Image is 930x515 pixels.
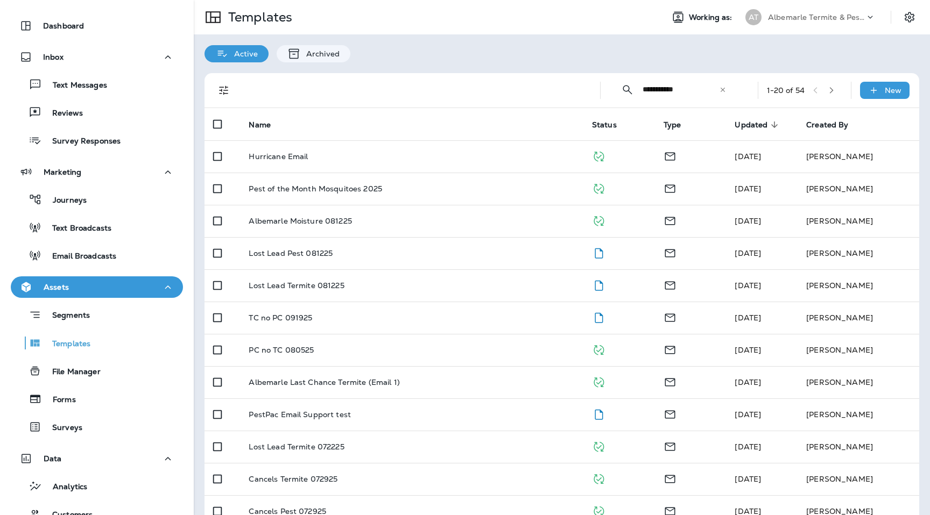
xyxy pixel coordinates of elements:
td: [PERSON_NAME] [798,205,919,237]
p: Lost Lead Termite 081225 [249,281,344,290]
span: Julia Horton [735,281,761,290]
span: Email [664,376,677,386]
p: Analytics [42,482,87,492]
span: Email [664,280,677,289]
p: New [885,86,901,95]
span: Published [592,473,605,483]
p: Email Broadcasts [41,252,116,262]
button: Data [11,448,183,469]
span: Updated [735,120,781,130]
span: Draft [592,312,605,321]
span: Name [249,120,285,130]
span: Email [664,183,677,192]
button: Inbox [11,46,183,68]
p: Archived [301,49,340,58]
p: Hurricane Email [249,152,308,161]
span: Email [664,312,677,321]
button: Journeys [11,188,183,211]
button: File Manager [11,360,183,382]
button: Settings [900,8,919,27]
span: Published [592,183,605,192]
span: Status [592,120,617,130]
td: [PERSON_NAME] [798,463,919,495]
p: File Manager [41,367,101,377]
p: Segments [41,311,90,321]
p: Surveys [41,423,82,433]
span: Draft [592,409,605,418]
button: Assets [11,276,183,298]
td: [PERSON_NAME] [798,398,919,431]
span: Type [664,120,681,130]
td: [PERSON_NAME] [798,334,919,366]
button: Surveys [11,416,183,438]
p: Inbox [43,53,64,61]
span: Working as: [689,13,735,22]
td: [PERSON_NAME] [798,366,919,398]
span: Name [249,120,271,130]
p: Lost Lead Termite 072225 [249,442,344,451]
div: AT [745,9,762,25]
span: Published [592,441,605,450]
span: Type [664,120,695,130]
span: Draft [592,247,605,257]
span: Email [664,344,677,354]
button: Email Broadcasts [11,244,183,267]
button: Dashboard [11,15,183,37]
span: Draft [592,280,605,289]
p: TC no PC 091925 [249,313,312,322]
td: [PERSON_NAME] [798,269,919,302]
td: [PERSON_NAME] [798,173,919,205]
p: Assets [44,283,69,291]
span: Email [664,151,677,160]
button: Survey Responses [11,129,183,152]
p: Albemarle Moisture 081225 [249,217,352,225]
span: Julia Horton [735,184,761,194]
p: Templates [224,9,292,25]
button: Filters [213,80,235,101]
button: Analytics [11,475,183,497]
p: Marketing [44,168,81,176]
span: Julia Horton [735,248,761,258]
button: Marketing [11,161,183,183]
p: Templates [41,339,90,349]
span: Created By [806,120,848,130]
p: Data [44,454,62,463]
p: Text Broadcasts [41,224,111,234]
p: Lost Lead Pest 081225 [249,249,333,257]
button: Reviews [11,101,183,124]
span: Email [664,441,677,450]
button: Text Broadcasts [11,216,183,239]
span: Published [592,151,605,160]
span: Status [592,120,631,130]
span: Email [664,409,677,418]
span: Julia Horton [735,216,761,226]
p: PC no TC 080525 [249,346,314,354]
button: Forms [11,388,183,410]
span: Published [592,505,605,515]
span: Julia Horton [735,377,761,387]
span: Julia Horton [735,313,761,323]
p: Active [229,49,258,58]
p: Albemarle Last Chance Termite (Email 1) [249,378,399,387]
td: [PERSON_NAME] [798,237,919,269]
span: Published [592,344,605,354]
p: PestPac Email Support test [249,410,351,419]
span: Julia Horton [735,442,761,452]
span: Email [664,505,677,515]
span: Email [664,215,677,225]
button: Text Messages [11,73,183,96]
p: Albemarle Termite & Pest Control [768,13,865,22]
span: Julia Horton [735,474,761,484]
p: Reviews [41,109,83,119]
span: Julia Horton [735,345,761,355]
div: 1 - 20 of 54 [767,86,805,95]
p: Forms [42,395,76,405]
button: Collapse Search [617,79,638,101]
p: Cancels Termite 072925 [249,475,337,483]
span: Created By [806,120,862,130]
span: Published [592,376,605,386]
p: Survey Responses [41,137,121,147]
p: Journeys [42,196,87,206]
span: Updated [735,120,767,130]
button: Templates [11,332,183,354]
